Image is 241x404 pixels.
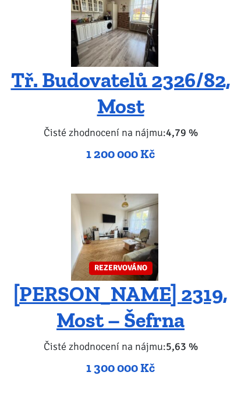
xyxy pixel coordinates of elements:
p: Čisté zhodnocení na nájmu: [8,124,233,141]
a: Tř. Budovatelů 2326/82, Most [11,67,231,119]
b: 4,79 % [166,126,198,139]
a: REZERVOVÁNO [71,194,158,281]
b: 5,63 % [166,340,198,353]
p: 1 300 000 Kč [8,360,233,376]
span: REZERVOVÁNO [89,262,153,275]
a: [PERSON_NAME] 2319, Most – Šefrna [13,281,228,333]
p: Čisté zhodnocení na nájmu: [8,338,233,355]
p: 1 200 000 Kč [8,146,233,162]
